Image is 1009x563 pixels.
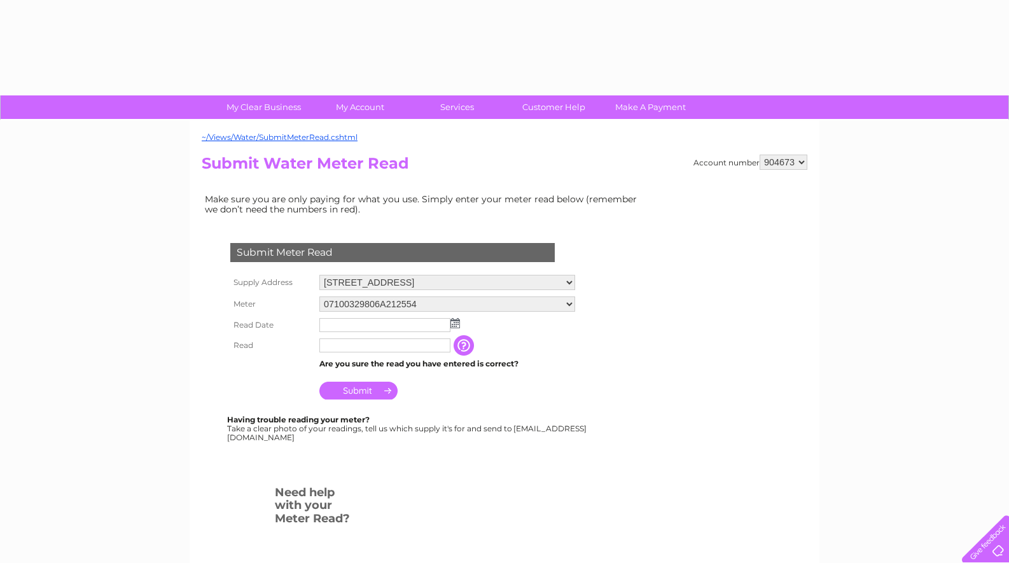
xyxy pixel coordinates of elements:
[202,191,647,218] td: Make sure you are only paying for what you use. Simply enter your meter read below (remember we d...
[227,415,588,441] div: Take a clear photo of your readings, tell us which supply it's for and send to [EMAIL_ADDRESS][DO...
[308,95,413,119] a: My Account
[202,132,358,142] a: ~/Views/Water/SubmitMeterRead.cshtml
[693,155,807,170] div: Account number
[227,272,316,293] th: Supply Address
[405,95,510,119] a: Services
[227,293,316,315] th: Meter
[501,95,606,119] a: Customer Help
[316,356,578,372] td: Are you sure the read you have entered is correct?
[275,483,353,532] h3: Need help with your Meter Read?
[211,95,316,119] a: My Clear Business
[450,318,460,328] img: ...
[202,155,807,179] h2: Submit Water Meter Read
[598,95,703,119] a: Make A Payment
[227,415,370,424] b: Having trouble reading your meter?
[227,335,316,356] th: Read
[230,243,555,262] div: Submit Meter Read
[454,335,477,356] input: Information
[227,315,316,335] th: Read Date
[319,382,398,400] input: Submit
